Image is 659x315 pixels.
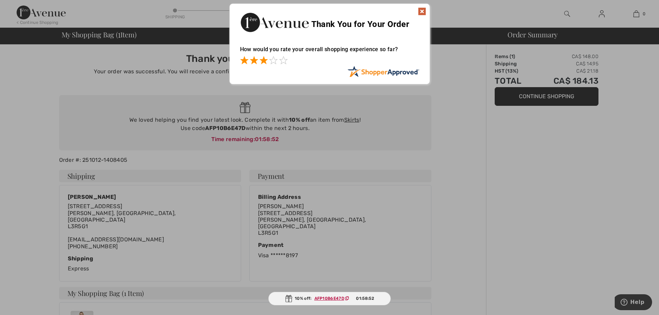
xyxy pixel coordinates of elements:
[418,7,426,16] img: x
[240,11,309,34] img: Thank You for Your Order
[285,295,292,302] img: Gift.svg
[268,292,391,305] div: 10% off:
[314,296,344,301] ins: AFP10B6E47D
[311,19,409,29] span: Thank You for Your Order
[16,5,30,11] span: Help
[240,39,419,66] div: How would you rate your overall shopping experience so far?
[356,295,374,302] span: 01:58:52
